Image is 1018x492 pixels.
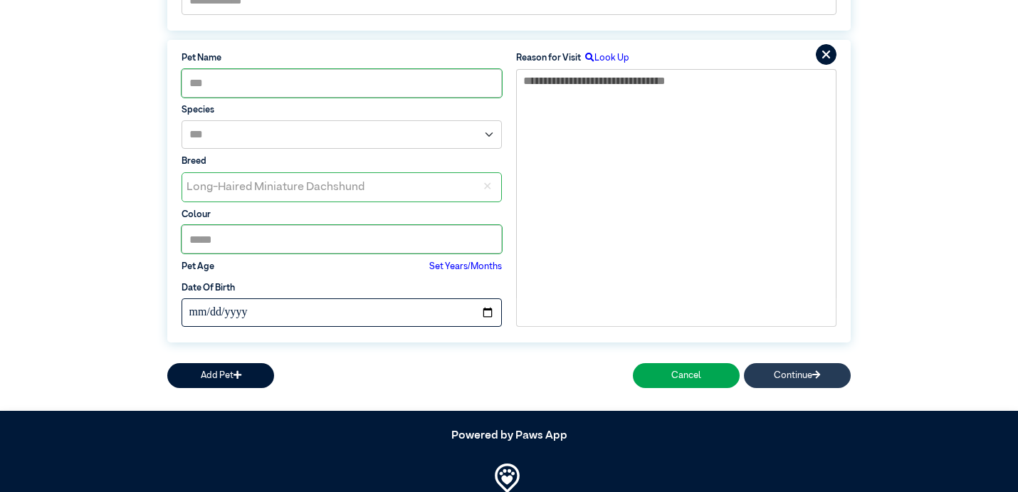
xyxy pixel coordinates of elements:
[473,173,501,201] div: ✕
[167,363,274,388] button: Add Pet
[182,103,502,117] label: Species
[182,208,502,221] label: Colour
[516,51,581,65] label: Reason for Visit
[429,260,502,273] label: Set Years/Months
[744,363,851,388] button: Continue
[182,51,502,65] label: Pet Name
[182,260,214,273] label: Pet Age
[182,173,473,201] div: Long-Haired Miniature Dachshund
[581,51,629,65] label: Look Up
[182,155,502,168] label: Breed
[633,363,740,388] button: Cancel
[167,429,851,443] h5: Powered by Paws App
[182,281,235,295] label: Date Of Birth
